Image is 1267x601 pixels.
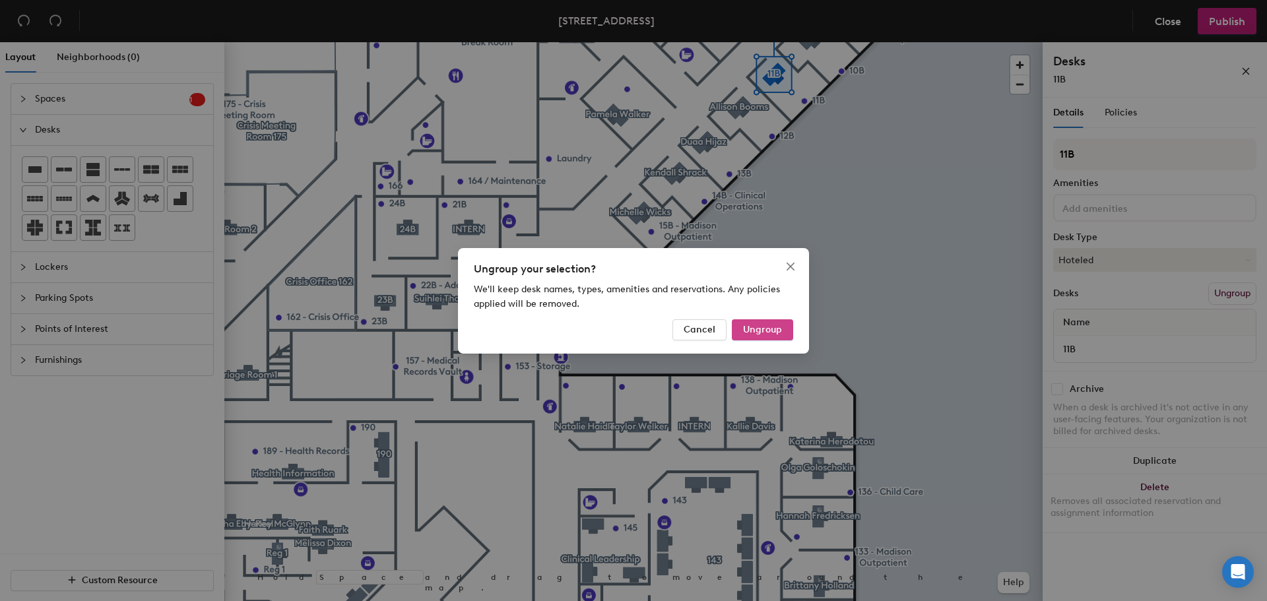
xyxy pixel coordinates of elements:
span: Cancel [684,324,715,335]
span: We'll keep desk names, types, amenities and reservations. Any policies applied will be removed. [474,284,780,309]
button: Ungroup [732,319,793,340]
div: Ungroup your selection? [474,261,793,277]
div: Open Intercom Messenger [1222,556,1254,588]
button: Close [780,256,801,277]
button: Cancel [672,319,727,340]
span: Close [780,261,801,272]
span: Ungroup [743,324,782,335]
span: close [785,261,796,272]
